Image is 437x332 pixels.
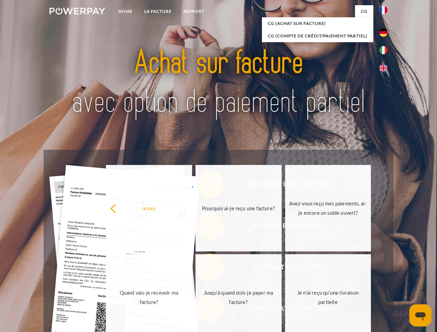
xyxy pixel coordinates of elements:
[200,288,277,307] div: Jusqu'à quand dois-je payer ma facture?
[49,8,105,15] img: logo-powerpay-white.svg
[379,6,388,14] img: fr
[379,28,388,37] img: de
[66,33,371,132] img: title-powerpay_fr.svg
[379,46,388,54] img: it
[138,5,177,18] a: LA FACTURE
[177,5,210,18] a: Support
[110,203,188,213] div: retour
[110,288,188,307] div: Quand vais-je recevoir ma facture?
[355,5,373,18] a: CG
[409,304,431,326] iframe: Bouton de lancement de la fenêtre de messagerie
[262,17,373,30] a: CG (achat sur facture)
[289,199,367,218] div: Avez-vous reçu mes paiements, ai-je encore un solde ouvert?
[112,5,138,18] a: Home
[285,165,371,251] a: Avez-vous reçu mes paiements, ai-je encore un solde ouvert?
[379,64,388,72] img: en
[289,288,367,307] div: Je n'ai reçu qu'une livraison partielle
[200,203,277,213] div: Pourquoi ai-je reçu une facture?
[262,30,373,42] a: CG (Compte de crédit/paiement partiel)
